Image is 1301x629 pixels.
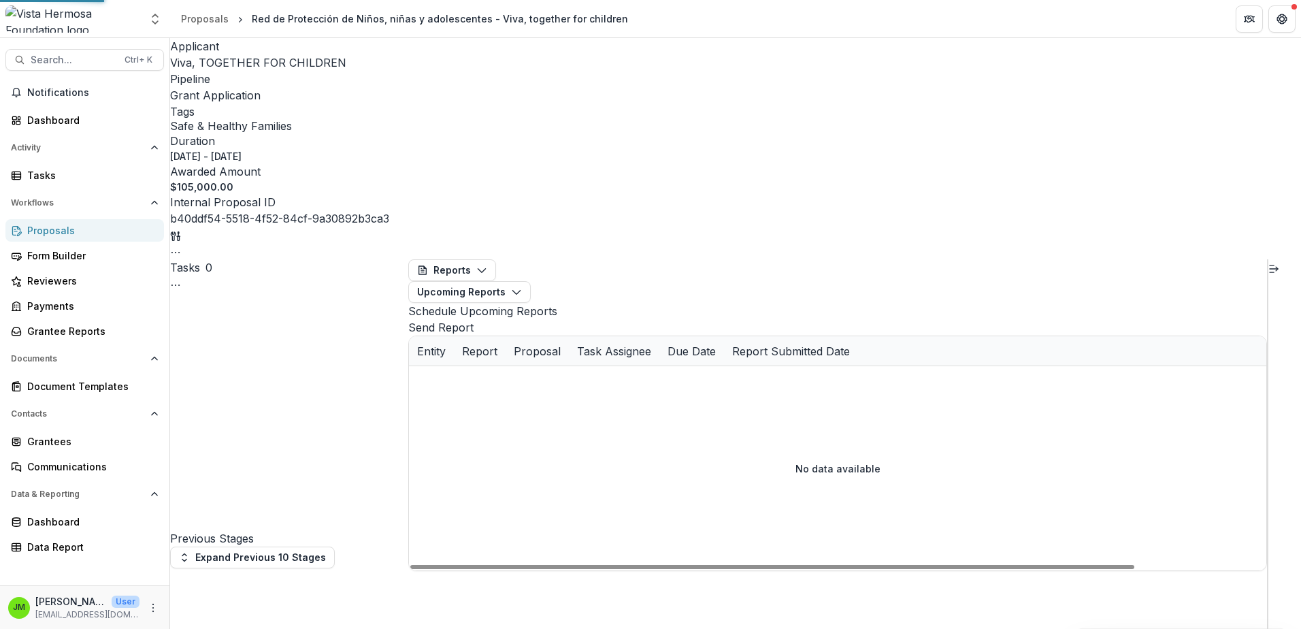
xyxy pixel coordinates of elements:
div: Grantee Reports [27,324,153,338]
a: Dashboard [5,511,164,533]
div: Jerry Martinez [13,603,25,612]
p: Internal Proposal ID [170,194,276,210]
p: No data available [795,462,880,476]
div: Proposal [506,336,569,366]
div: Task Assignee [569,336,659,366]
p: b40ddf54-5518-4f52-84cf-9a30892b3ca3 [170,210,389,227]
button: Open Activity [5,137,164,159]
span: 0 [205,261,212,274]
p: Duration [170,133,215,149]
div: Red de Protección de Niños, niñas y adolescentes - Viva, together for children [252,12,628,26]
img: Vista Hermosa Foundation logo [5,5,140,33]
span: Documents [11,354,145,364]
button: More [145,600,161,616]
div: Report Submitted Date [724,336,858,366]
h3: Tasks [170,259,200,276]
div: Task Assignee [569,343,659,359]
p: User [112,596,139,608]
p: [EMAIL_ADDRESS][DOMAIN_NAME] [35,609,139,621]
div: Due Date [659,343,724,359]
div: Report [454,336,506,366]
a: Grantee Reports [5,320,164,342]
div: Dashboard [27,113,153,127]
button: Get Help [1268,5,1296,33]
span: Search... [31,54,116,66]
div: Grantees [27,434,153,449]
div: Dashboard [27,515,153,529]
div: Proposals [181,12,229,26]
a: Communications [5,455,164,478]
h2: Schedule Upcoming Reports [408,303,1267,319]
button: Notifications [5,82,164,103]
button: Toggle View Cancelled Tasks [170,276,181,292]
span: Upcoming Reports [417,286,506,297]
div: Due Date [659,336,724,366]
a: Proposals [176,9,234,29]
div: Ctrl + K [122,52,155,67]
button: Open entity switcher [146,5,165,33]
button: Reports [408,259,496,281]
div: Reviewers [27,274,153,288]
button: Expand Previous 10 Stages [170,547,335,568]
button: Send Report [408,319,474,336]
p: Pipeline [170,71,210,87]
div: Entity [409,336,454,366]
span: Data & Reporting [11,489,145,499]
button: Open Workflows [5,192,164,214]
a: Viva, TOGETHER FOR CHILDREN [170,56,346,69]
div: Report [454,343,506,359]
button: Partners [1236,5,1263,33]
a: Document Templates [5,375,164,398]
div: Communications [27,459,153,474]
span: Safe & Healthy Families [170,120,292,133]
div: Form Builder [27,248,153,263]
nav: breadcrumb [176,9,633,29]
span: Workflows [11,198,145,208]
span: Reports [433,265,471,276]
a: Dashboard [5,109,164,131]
a: Data Report [5,536,164,558]
a: Reviewers [5,270,164,292]
button: Open Documents [5,348,164,370]
button: Expand right [1268,259,1279,276]
div: Document Templates [27,379,153,393]
span: Contacts [11,409,145,419]
a: Proposals [5,219,164,242]
div: Report Submitted Date [724,343,858,359]
p: Tags [170,103,195,120]
div: Entity [409,343,454,359]
p: [PERSON_NAME] [35,594,106,609]
p: Applicant [170,38,219,54]
div: Tasks [27,168,153,182]
a: Grantees [5,430,164,453]
span: Activity [11,143,145,152]
a: Payments [5,295,164,317]
p: Grant Application [170,87,261,103]
p: [DATE] - [DATE] [170,149,242,163]
button: Upcoming Reports [408,281,531,303]
button: Open Data & Reporting [5,483,164,505]
div: Payments [27,299,153,313]
p: $105,000.00 [170,180,233,194]
div: Proposals [27,223,153,238]
button: Open Contacts [5,403,164,425]
a: Tasks [5,164,164,187]
button: Search... [5,49,164,71]
p: Awarded Amount [170,163,261,180]
span: Notifications [27,87,159,99]
div: Proposal [506,343,569,359]
h4: Previous Stages [170,530,408,547]
div: Data Report [27,540,153,554]
a: Form Builder [5,244,164,267]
